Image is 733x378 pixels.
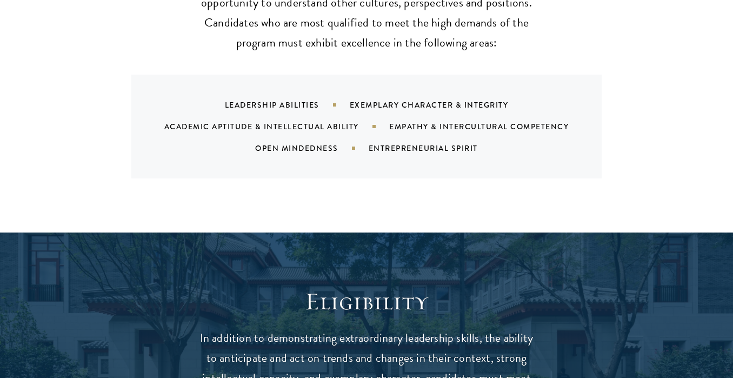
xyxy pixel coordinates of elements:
div: Empathy & Intercultural Competency [389,121,596,132]
div: Academic Aptitude & Intellectual Ability [164,121,389,132]
div: Entrepreneurial Spirit [369,143,505,154]
h2: Eligibility [199,287,534,317]
div: Open Mindedness [255,143,369,154]
div: Leadership Abilities [225,100,350,110]
div: Exemplary Character & Integrity [350,100,536,110]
